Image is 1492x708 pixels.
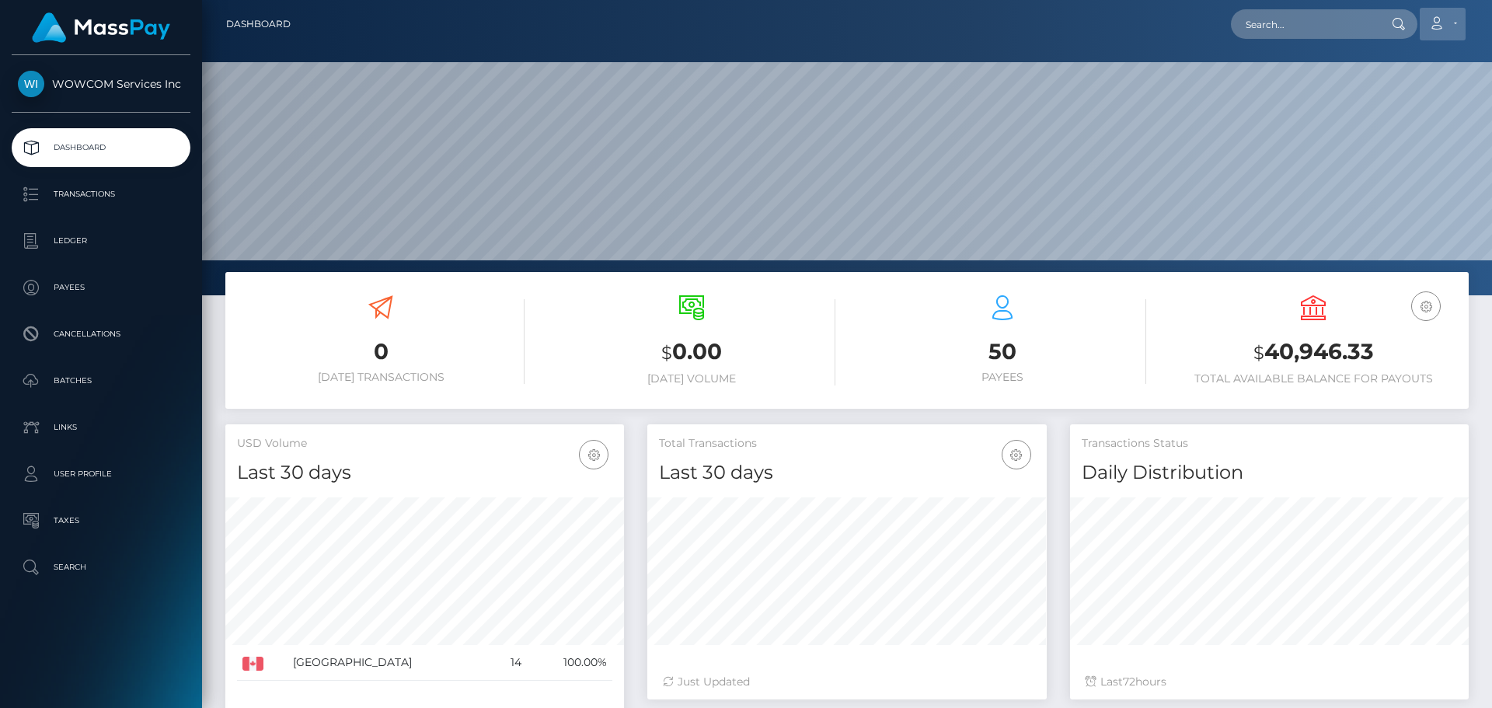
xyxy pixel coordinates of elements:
[237,436,612,452] h5: USD Volume
[237,459,612,487] h4: Last 30 days
[548,337,835,368] h3: 0.00
[18,229,184,253] p: Ledger
[12,77,190,91] span: WOWCOM Services Inc
[12,455,190,494] a: User Profile
[12,268,190,307] a: Payees
[12,408,190,447] a: Links
[18,323,184,346] p: Cancellations
[493,645,527,681] td: 14
[18,71,44,97] img: WOWCOM Services Inc
[663,674,1030,690] div: Just Updated
[1170,337,1457,368] h3: 40,946.33
[18,369,184,392] p: Batches
[18,509,184,532] p: Taxes
[1082,459,1457,487] h4: Daily Distribution
[242,657,263,671] img: CA.png
[1170,372,1457,385] h6: Total Available Balance for Payouts
[1123,675,1135,689] span: 72
[18,183,184,206] p: Transactions
[1231,9,1377,39] input: Search...
[18,276,184,299] p: Payees
[659,436,1034,452] h5: Total Transactions
[12,501,190,540] a: Taxes
[527,645,613,681] td: 100.00%
[548,372,835,385] h6: [DATE] Volume
[659,459,1034,487] h4: Last 30 days
[237,337,525,367] h3: 0
[12,221,190,260] a: Ledger
[288,645,493,681] td: [GEOGRAPHIC_DATA]
[859,337,1146,367] h3: 50
[12,128,190,167] a: Dashboard
[18,136,184,159] p: Dashboard
[1086,674,1453,690] div: Last hours
[1082,436,1457,452] h5: Transactions Status
[18,556,184,579] p: Search
[32,12,170,43] img: MassPay Logo
[12,175,190,214] a: Transactions
[859,371,1146,384] h6: Payees
[12,361,190,400] a: Batches
[226,8,291,40] a: Dashboard
[1253,342,1264,364] small: $
[661,342,672,364] small: $
[18,416,184,439] p: Links
[12,315,190,354] a: Cancellations
[12,548,190,587] a: Search
[18,462,184,486] p: User Profile
[237,371,525,384] h6: [DATE] Transactions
